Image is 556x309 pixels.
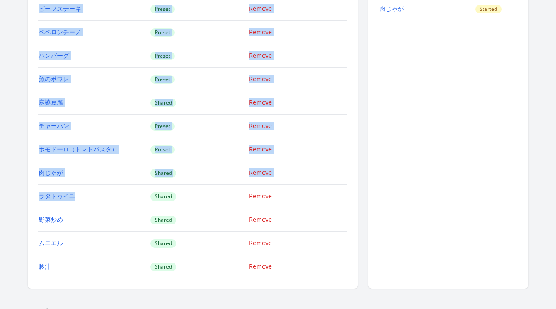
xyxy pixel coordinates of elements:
[150,216,176,224] span: Shared
[39,145,118,153] a: ポモドーロ（トマトパスタ）
[39,262,51,270] a: 豚汁
[39,51,69,59] a: ハンバーグ
[249,239,272,247] a: Remove
[39,122,69,130] a: チャーハン
[150,169,176,178] span: Shared
[39,215,63,224] a: 野菜炒め
[249,262,272,270] a: Remove
[249,192,272,200] a: Remove
[39,75,69,83] a: 魚のポワレ
[249,28,272,36] a: Remove
[379,4,404,13] a: 肉じゃが
[150,75,175,84] span: Preset
[150,99,176,107] span: Shared
[150,192,176,201] span: Shared
[150,122,175,131] span: Preset
[150,28,175,37] span: Preset
[150,263,176,271] span: Shared
[475,5,502,13] span: Started
[249,122,272,130] a: Remove
[249,98,272,106] a: Remove
[249,4,272,13] a: Remove
[249,145,272,153] a: Remove
[150,239,176,248] span: Shared
[150,52,175,60] span: Preset
[39,192,75,200] a: ラタトゥイユ
[39,28,81,36] a: ペペロンチーノ
[39,239,63,247] a: ムニエル
[39,168,63,177] a: 肉じゃが
[249,168,272,177] a: Remove
[150,5,175,13] span: Preset
[249,75,272,83] a: Remove
[249,51,272,59] a: Remove
[39,4,81,13] a: ビーフステーキ
[249,215,272,224] a: Remove
[150,145,175,154] span: Preset
[39,98,63,106] a: 麻婆豆腐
